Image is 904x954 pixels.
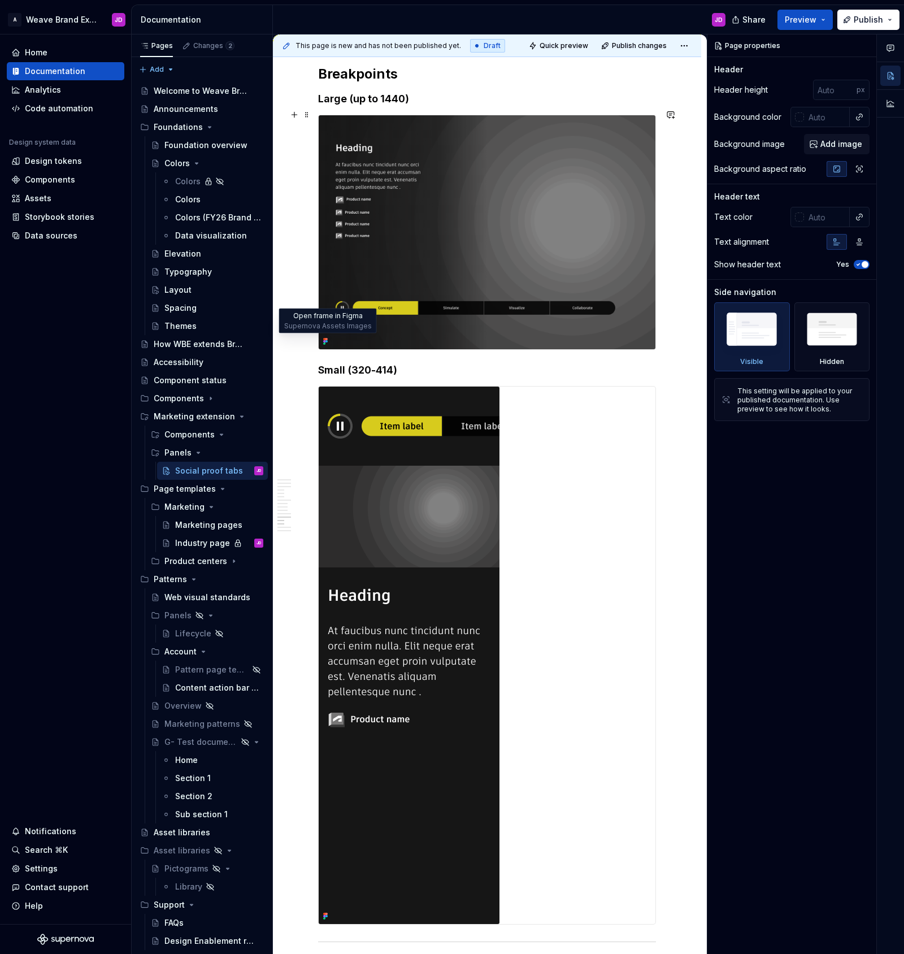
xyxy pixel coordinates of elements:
a: How WBE extends Brand [136,335,268,353]
img: 4d21e95a-955a-460d-b7bb-a16458b99690.png [319,115,655,349]
span: Quick preview [540,41,588,50]
a: Layout [146,281,268,299]
div: Section 1 [175,773,211,784]
div: Notifications [25,826,76,837]
div: Spacing [164,302,197,314]
a: Home [7,44,124,62]
a: Components [7,171,124,189]
button: Share [726,10,773,30]
div: Components [164,429,215,440]
div: Assets [25,193,51,204]
div: Pages [140,41,173,50]
div: Components [136,389,268,407]
div: Hidden [820,357,844,366]
div: Content action bar pattern [175,682,261,693]
button: Help [7,897,124,915]
div: Asset libraries [154,845,210,856]
div: Asset libraries [136,842,268,860]
div: Panels [146,444,268,462]
div: Contact support [25,882,89,893]
div: JD [257,465,261,476]
span: This page is new and has not been published yet. [295,41,461,50]
div: Colors [164,158,190,169]
span: Publish [854,14,883,25]
a: Social proof tabsJD [157,462,268,480]
div: Product centers [146,552,268,570]
div: Foundations [154,122,203,133]
div: Support [136,896,268,914]
div: Documentation [141,14,268,25]
a: Asset libraries [136,823,268,842]
div: Account [146,643,268,661]
div: Elevation [164,248,201,259]
div: Panels [164,610,192,621]
div: Foundation overview [164,140,247,151]
div: Changes [193,41,234,50]
button: Preview [777,10,833,30]
a: Section 2 [157,787,268,805]
div: Hidden [794,302,870,371]
div: Page templates [136,480,268,498]
div: Overview [164,700,202,712]
a: Foundation overview [146,136,268,154]
div: Supernova Assets Images [284,322,372,331]
div: JD [715,15,723,24]
a: Accessibility [136,353,268,371]
a: Web visual standards [146,588,268,606]
div: Visible [714,302,790,371]
div: Patterns [154,574,187,585]
a: Assets [7,189,124,207]
button: Contact support [7,878,124,896]
a: Design Enablement requests [146,932,268,950]
a: Pattern page template [157,661,268,679]
a: Welcome to Weave Brand Extended [136,82,268,100]
div: Design system data [9,138,76,147]
div: Design tokens [25,155,82,167]
div: Marketing patterns [164,718,240,730]
div: Component status [154,375,227,386]
div: Lifecycle [175,628,211,639]
span: Share [742,14,766,25]
a: Pictograms [146,860,268,878]
a: Typography [146,263,268,281]
div: Page templates [154,483,216,495]
a: Data sources [7,227,124,245]
div: Panels [146,606,268,625]
div: How WBE extends Brand [154,339,247,350]
div: Pictograms [164,863,208,874]
div: Documentation [25,66,85,77]
div: Side navigation [714,287,776,298]
button: AWeave Brand ExtendedJD [2,7,129,32]
div: FAQs [164,917,184,929]
div: Design Enablement requests [164,935,258,947]
a: Documentation [7,62,124,80]
a: Home [157,751,268,769]
div: Support [154,899,185,910]
div: G- Test documentation page [164,736,237,748]
div: Marketing [164,501,205,513]
a: Colors [157,172,268,190]
a: Storybook stories [7,208,124,226]
div: Components [25,174,75,185]
a: Sub section 1 [157,805,268,823]
span: Add [150,65,164,74]
a: Library [157,878,268,896]
div: This setting will be applied to your published documentation. Use preview to see how it looks. [737,387,862,414]
div: Section 2 [175,791,212,802]
span: Add image [820,138,862,150]
div: Background color [714,111,781,123]
a: Code automation [7,99,124,118]
div: Weave Brand Extended [26,14,98,25]
div: Industry page [175,537,230,549]
div: Visible [740,357,763,366]
div: Components [154,393,204,404]
div: Analytics [25,84,61,96]
button: Notifications [7,822,124,840]
div: Colors (FY26 Brand refresh) [175,212,261,223]
a: Marketing pages [157,516,268,534]
div: Header [714,64,743,75]
label: Yes [836,260,849,269]
a: Settings [7,860,124,878]
div: Patterns [136,570,268,588]
div: Page tree [136,82,268,950]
